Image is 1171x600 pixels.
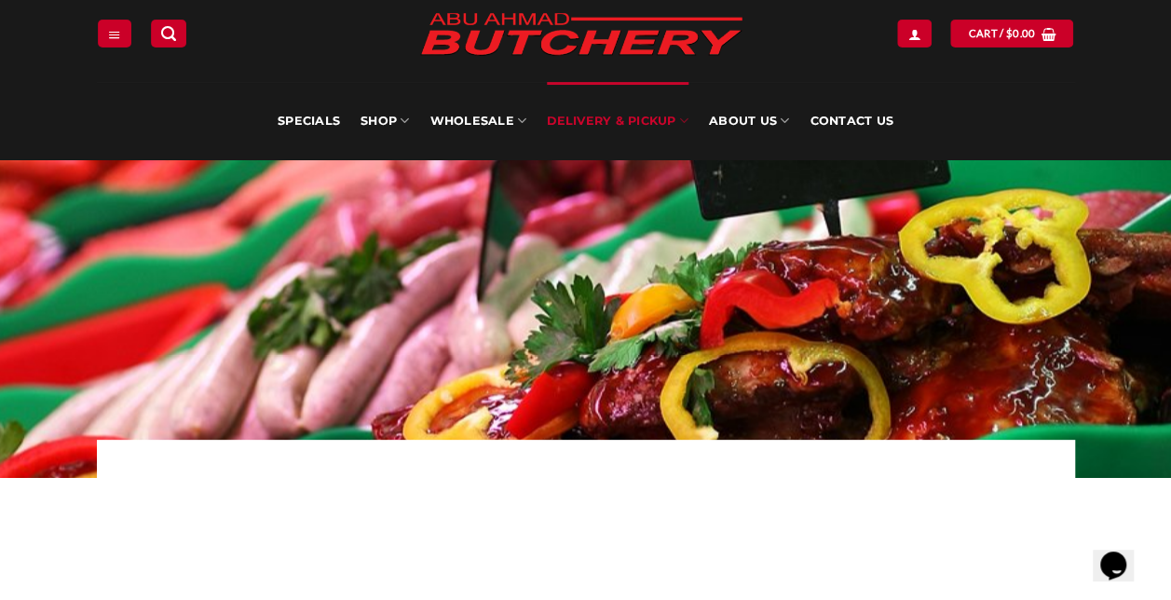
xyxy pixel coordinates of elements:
[278,82,340,160] a: Specials
[98,20,131,47] a: Menu
[810,82,893,160] a: Contact Us
[429,82,526,160] a: Wholesale
[1093,525,1152,581] iframe: chat widget
[151,20,186,47] a: Search
[950,20,1073,47] a: View cart
[1006,25,1013,42] span: $
[1006,27,1036,39] bdi: 0.00
[361,82,409,160] a: SHOP
[968,25,1035,42] span: Cart /
[897,20,931,47] a: Login
[709,82,789,160] a: About Us
[547,82,688,160] a: Delivery & Pickup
